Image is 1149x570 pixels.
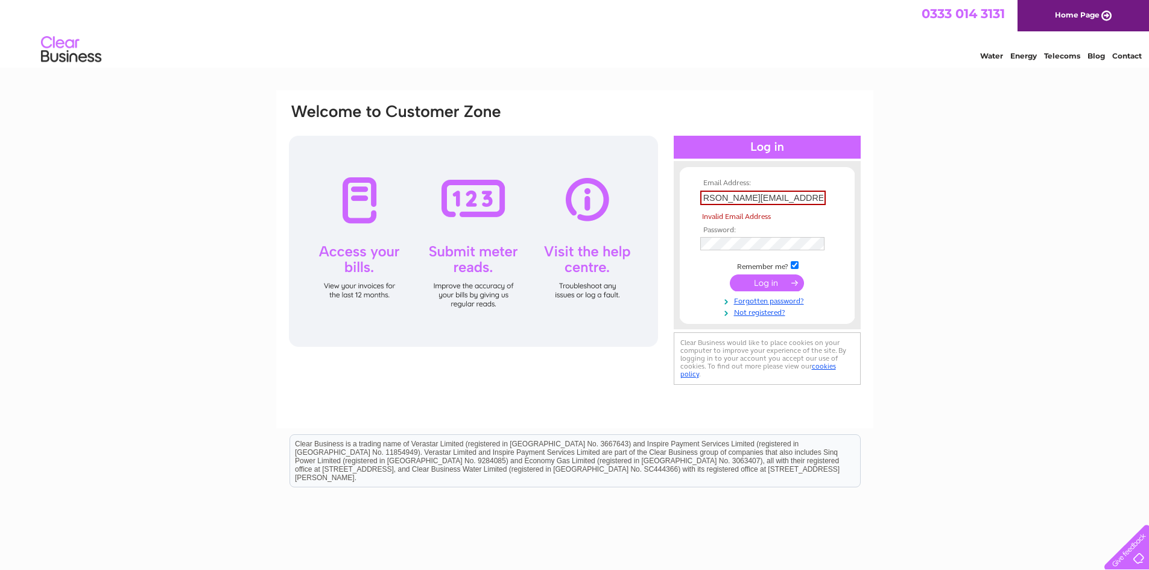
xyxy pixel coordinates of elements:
a: Not registered? [700,306,837,317]
div: Clear Business would like to place cookies on your computer to improve your experience of the sit... [674,332,861,385]
th: Email Address: [697,179,837,188]
a: Energy [1010,51,1037,60]
a: Blog [1087,51,1105,60]
input: Submit [730,274,804,291]
span: Invalid Email Address [702,212,771,221]
a: Telecoms [1044,51,1080,60]
a: Contact [1112,51,1142,60]
img: logo.png [40,31,102,68]
a: Water [980,51,1003,60]
th: Password: [697,226,837,235]
div: Clear Business is a trading name of Verastar Limited (registered in [GEOGRAPHIC_DATA] No. 3667643... [290,7,860,59]
a: Forgotten password? [700,294,837,306]
a: cookies policy [680,362,836,378]
td: Remember me? [697,259,837,271]
a: 0333 014 3131 [922,6,1005,21]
